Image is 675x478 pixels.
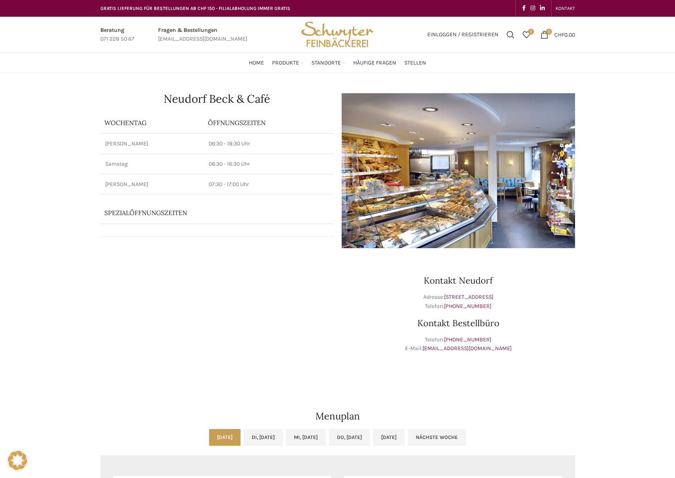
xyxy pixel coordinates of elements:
a: [EMAIL_ADDRESS][DOMAIN_NAME] [423,345,512,352]
bdi: 0.00 [554,31,575,38]
a: [PHONE_NUMBER] [444,303,491,310]
a: Einloggen / Registrieren [423,27,503,43]
p: Samstag [105,160,199,168]
a: Instagram social link [528,3,538,14]
a: [DATE] [373,429,405,446]
p: [PERSON_NAME] [105,180,199,188]
p: 07:30 - 17:00 Uhr [209,180,329,188]
a: [PHONE_NUMBER] [444,336,491,343]
span: 0 [546,29,552,35]
p: 06:30 - 18:30 Uhr [209,140,329,148]
a: Standorte [311,55,345,71]
span: CHF [554,31,564,38]
a: [DATE] [209,429,241,446]
p: Spezialöffnungszeiten [104,208,307,217]
span: Häufige Fragen [353,59,396,67]
a: Facebook social link [520,3,528,14]
a: KONTAKT [556,0,575,16]
iframe: schwyter martinsbruggstrasse [100,256,334,376]
span: Stellen [404,59,426,67]
span: KONTAKT [556,6,575,11]
a: [STREET_ADDRESS] [444,294,493,300]
span: Standorte [311,59,341,67]
h3: Kontakt Bestellbüro [342,319,575,327]
span: Einloggen / Registrieren [427,32,499,37]
span: GRATIS LIEFERUNG FÜR BESTELLUNGEN AB CHF 150 - FILIALABHOLUNG IMMER GRATIS [100,6,290,11]
span: 0 [528,29,534,35]
a: Stellen [404,55,426,71]
span: Home [249,59,264,67]
a: Di, [DATE] [244,429,283,446]
a: 0 [518,27,534,43]
a: Produkte [272,55,303,71]
p: [PERSON_NAME] [105,140,199,148]
a: Häufige Fragen [353,55,396,71]
a: Mi, [DATE] [286,429,326,446]
a: Do, [DATE] [329,429,370,446]
p: ÖFFNUNGSZEITEN [208,118,330,127]
h2: Menuplan [100,411,575,421]
a: Suchen [503,27,518,43]
a: Linkedin social link [538,3,547,14]
div: Meine Wunschliste [518,27,534,43]
span: Produkte [272,59,299,67]
a: Site logo [298,31,376,37]
div: Main navigation [96,55,579,71]
p: Wochentag [104,118,200,127]
img: Bäckerei Schwyter [298,17,376,53]
a: Infobox link [158,26,247,44]
a: 0 CHF0.00 [536,27,579,43]
h1: Neudorf Beck & Café [100,93,334,104]
h3: Kontakt Neudorf [342,276,575,285]
a: Home [249,55,264,71]
p: 06:30 - 16:30 Uhr [209,160,329,168]
p: Telefon: E-Mail: [342,335,575,353]
a: Infobox link [100,26,134,44]
a: Nächste Woche [408,429,466,446]
div: Secondary navigation [552,0,579,16]
p: Adresse: Telefon: [342,293,575,311]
